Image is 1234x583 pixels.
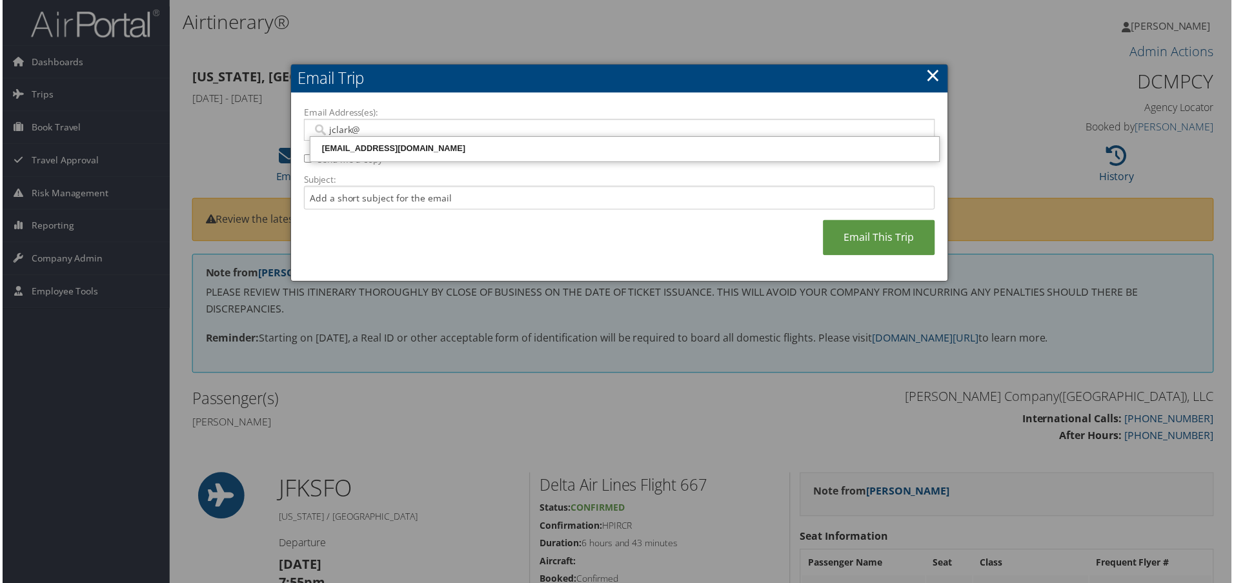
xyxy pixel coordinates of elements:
[927,63,942,88] a: ×
[311,124,927,137] input: Email address (Separate multiple email addresses with commas)
[303,187,936,210] input: Add a short subject for the email
[311,143,939,156] div: [EMAIL_ADDRESS][DOMAIN_NAME]
[303,107,936,119] label: Email Address(es):
[303,174,936,187] label: Subject:
[290,65,949,93] h2: Email Trip
[824,221,936,256] a: Email This Trip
